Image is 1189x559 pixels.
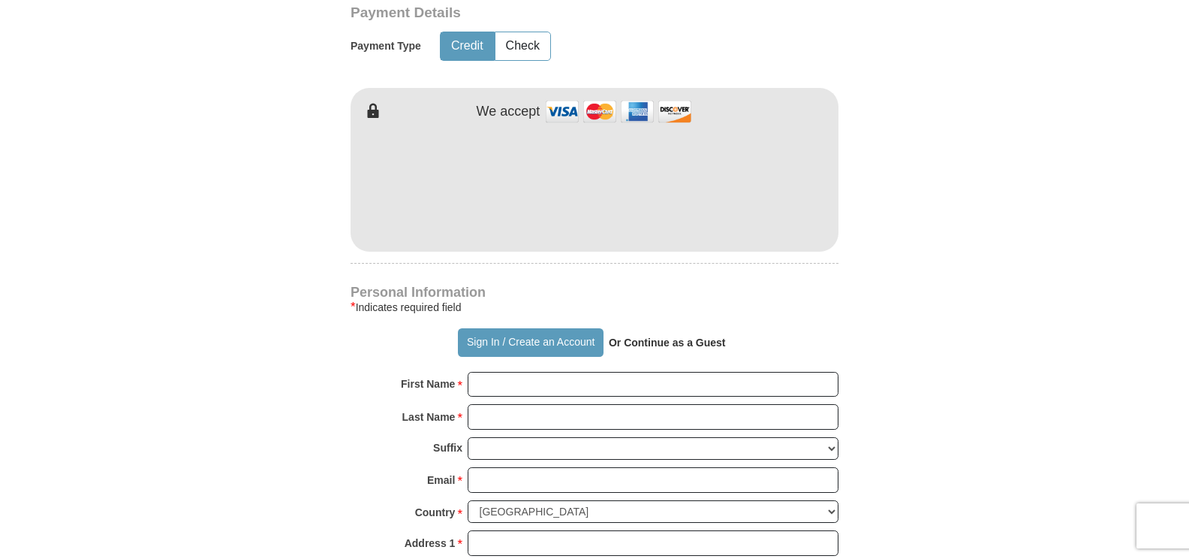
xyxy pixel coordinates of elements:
strong: First Name [401,373,455,394]
strong: Country [415,502,456,523]
button: Credit [441,32,494,60]
button: Check [495,32,550,60]
strong: Suffix [433,437,462,458]
img: credit cards accepted [543,95,694,128]
strong: Email [427,470,455,491]
h5: Payment Type [351,40,421,53]
h4: We accept [477,104,540,120]
strong: Or Continue as a Guest [609,337,726,349]
strong: Address 1 [405,533,456,554]
h4: Personal Information [351,286,838,298]
h3: Payment Details [351,5,733,22]
div: Indicates required field [351,298,838,316]
button: Sign In / Create an Account [458,328,603,357]
strong: Last Name [402,406,456,428]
